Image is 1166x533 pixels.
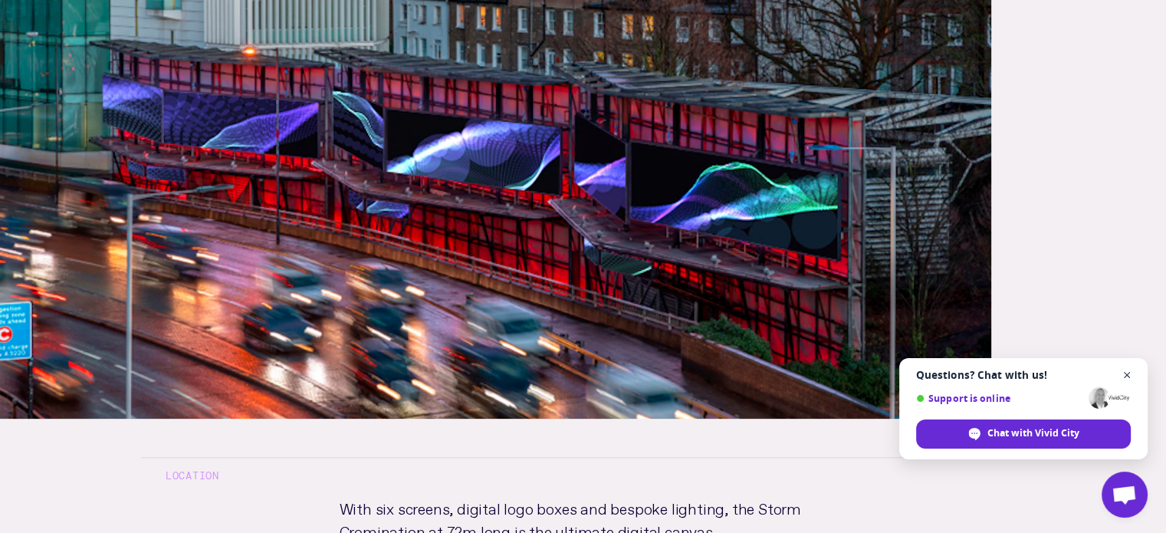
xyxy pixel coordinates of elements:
[916,419,1131,449] div: Chat with Vivid City
[1102,472,1148,518] div: Open chat
[916,393,1083,404] span: Support is online
[987,426,1079,440] span: Chat with Vivid City
[1118,366,1137,385] span: Close chat
[141,457,1025,495] h3: Location
[916,369,1131,381] span: Questions? Chat with us!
